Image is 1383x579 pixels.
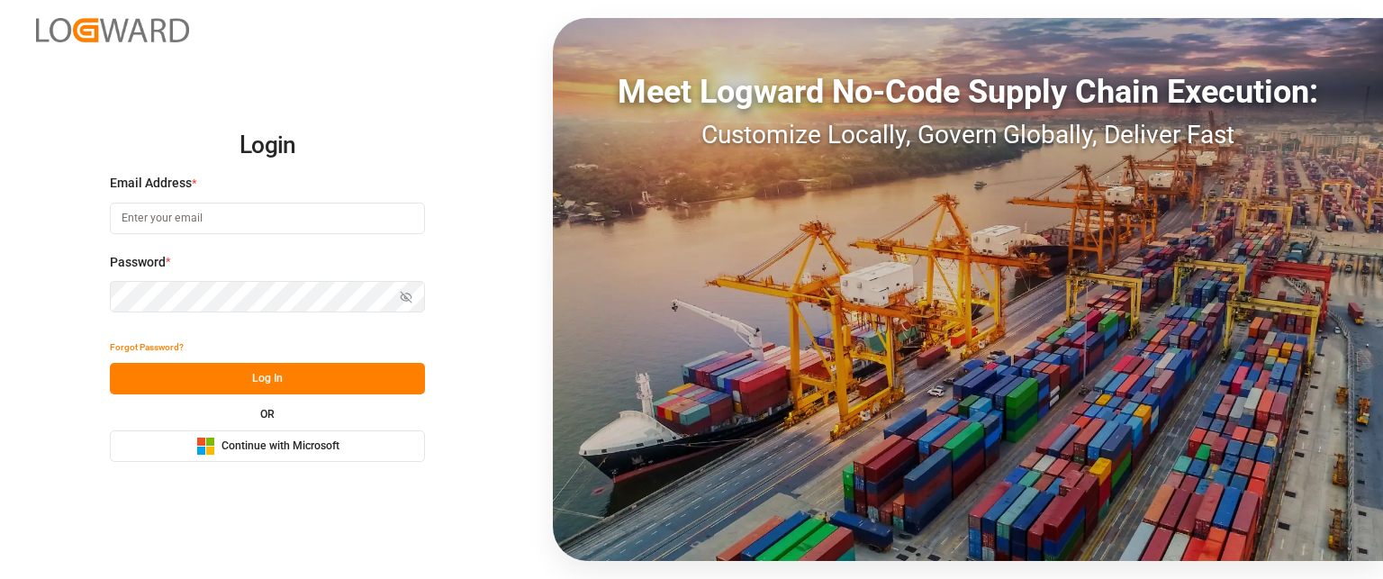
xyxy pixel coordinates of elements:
[110,203,425,234] input: Enter your email
[221,439,339,455] span: Continue with Microsoft
[553,68,1383,116] div: Meet Logward No-Code Supply Chain Execution:
[553,116,1383,154] div: Customize Locally, Govern Globally, Deliver Fast
[260,409,275,420] small: OR
[110,253,166,272] span: Password
[110,331,184,363] button: Forgot Password?
[110,117,425,175] h2: Login
[110,430,425,462] button: Continue with Microsoft
[36,18,189,42] img: Logward_new_orange.png
[110,174,192,193] span: Email Address
[110,363,425,394] button: Log In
